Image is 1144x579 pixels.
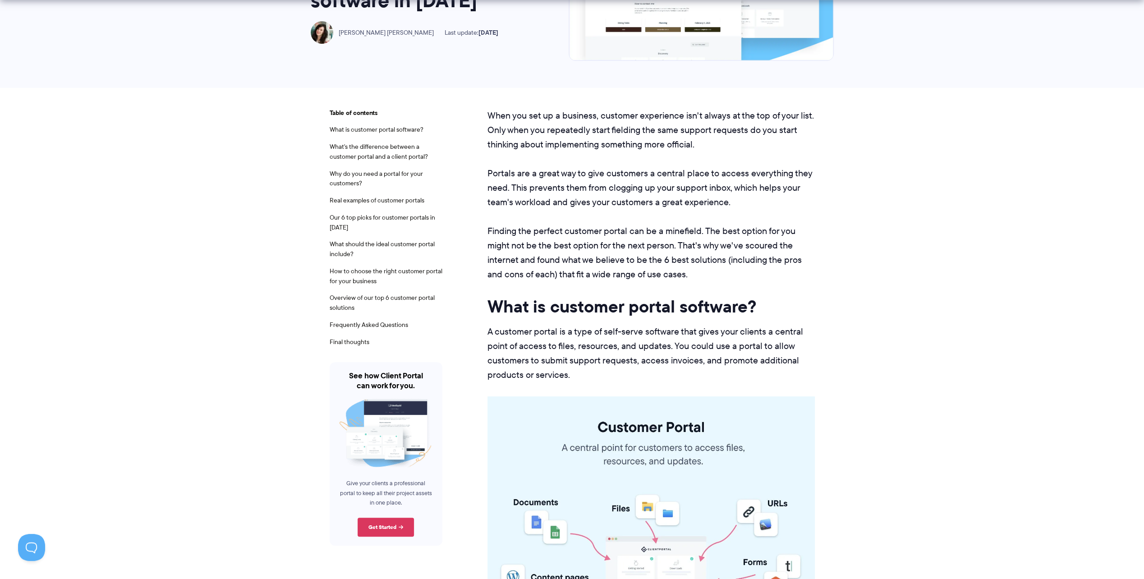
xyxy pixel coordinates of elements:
a: What's the difference between a customer portal and a client portal? [330,142,428,161]
time: [DATE] [478,28,498,37]
p: Finding the perfect customer portal can be a minefield. The best option for you might not be the ... [487,224,815,281]
span: [PERSON_NAME] [PERSON_NAME] [339,29,434,37]
a: Overview of our top 6 customer portal solutions [330,293,435,312]
a: Our 6 top picks for customer portals in [DATE] [330,213,435,232]
iframe: Toggle Customer Support [18,534,45,561]
a: What is customer portal software? [330,125,423,134]
p: Portals are a great way to give customers a central place to access everything they need. This pr... [487,166,815,209]
h4: See how Client Portal can work for you. [339,371,433,391]
a: Why do you need a portal for your customers? [330,169,423,188]
a: Frequently Asked Questions [330,320,408,329]
p: Give your clients a professional portal to keep all their project assets in one place. [339,478,433,508]
p: When you set up a business, customer experience isn't always at the top of your list. Only when y... [487,108,815,152]
span: Last update: [445,29,498,37]
a: Get Started [358,518,414,537]
a: How to choose the right customer portal for your business [330,267,442,285]
span: Table of contents [330,108,442,118]
h2: What is customer portal software? [487,296,815,317]
a: Final thoughts [330,337,369,346]
a: What should the ideal customer portal include? [330,239,435,258]
p: A customer portal is a type of self-serve software that gives your clients a central point of acc... [487,324,815,382]
a: Real examples of customer portals [330,196,424,205]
